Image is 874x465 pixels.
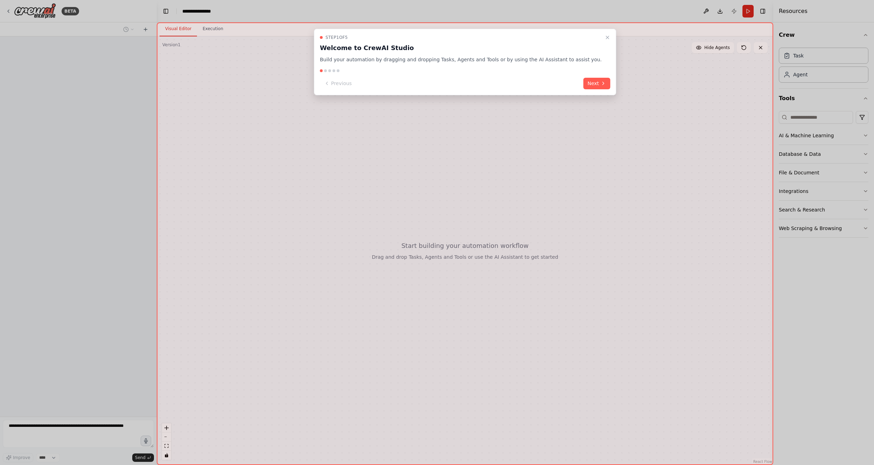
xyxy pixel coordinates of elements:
button: Hide left sidebar [161,6,171,16]
h3: Welcome to CrewAI Studio [320,43,602,53]
button: Previous [320,78,356,89]
button: Close walkthrough [603,33,612,42]
p: Build your automation by dragging and dropping Tasks, Agents and Tools or by using the AI Assista... [320,56,602,64]
span: Step 1 of 5 [325,35,348,40]
button: Next [583,78,610,89]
